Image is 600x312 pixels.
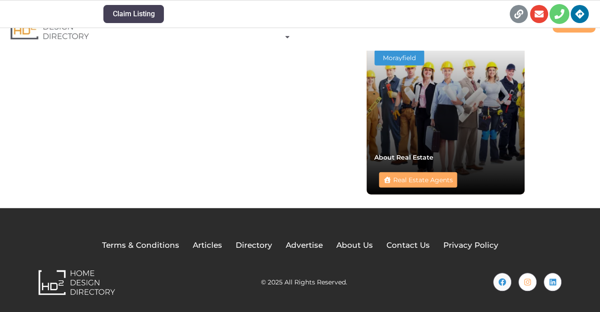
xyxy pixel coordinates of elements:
[193,240,222,251] a: Articles
[236,240,272,251] a: Directory
[386,240,430,251] a: Contact Us
[379,55,419,61] div: Morayfield
[374,153,433,161] a: About Real Estate
[286,240,323,251] a: Advertise
[393,176,453,184] a: Real Estate Agents
[102,240,179,251] a: Terms & Conditions
[336,240,373,251] a: About Us
[261,279,347,285] h2: © 2025 All Rights Reserved.
[443,240,498,251] a: Privacy Policy
[103,5,163,23] button: Claim Listing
